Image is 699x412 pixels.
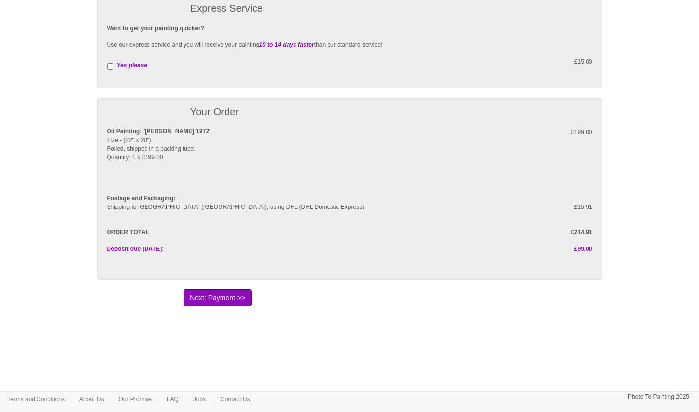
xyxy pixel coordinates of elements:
[100,127,475,170] div: Size - (22" x 28") Rolled, shipped in a packing tube. Quantity: 1 x £199.00
[350,58,600,66] div: £15.00
[259,41,314,48] em: 10 to 14 days faster
[107,195,176,202] strong: Postage and Packaging:
[100,228,350,237] label: ORDER TOTAL
[190,103,384,121] p: Your Order
[100,245,350,253] label: Deposit due [DATE]:
[100,203,475,211] div: Shipping to [GEOGRAPHIC_DATA] ([GEOGRAPHIC_DATA]), using DHL (DHL Domestic Express)
[213,392,257,407] a: Contact Us
[100,24,600,58] div: Use our express service and you will receive your painting than our standard service!
[186,392,213,407] a: Jobs
[475,203,600,211] div: £15.91
[111,392,159,407] a: Our Promise
[482,127,592,138] p: £199.00
[350,228,600,237] label: £214.91
[628,392,689,402] p: Photo To Painting 2025
[117,62,147,69] em: Yes please
[107,128,211,135] b: Oil Painting: '[PERSON_NAME] 1972'
[184,289,252,306] button: Next: Payment >>
[350,245,600,253] label: £99.00
[72,392,111,407] a: About Us
[159,392,186,407] a: FAQ
[107,25,205,32] strong: Want to get your painting quicker?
